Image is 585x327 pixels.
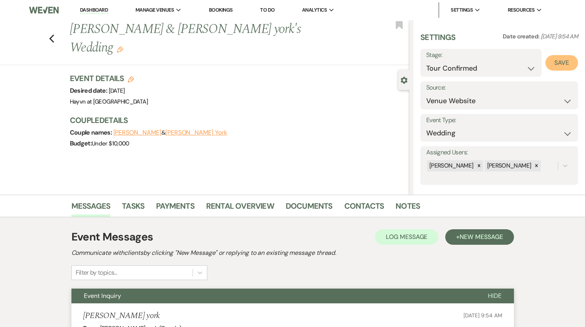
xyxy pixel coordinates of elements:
span: [DATE] 9:54 AM [541,33,578,40]
div: [PERSON_NAME] [427,160,475,171]
a: Documents [286,200,333,217]
span: New Message [460,233,503,241]
span: & [113,129,227,137]
span: Desired date: [70,87,109,95]
span: [DATE] 9:54 AM [463,312,502,319]
button: Edit [117,46,123,53]
a: Tasks [122,200,144,217]
span: [DATE] [109,87,125,95]
a: Messages [71,200,111,217]
a: To Do [260,7,274,13]
span: Manage Venues [135,6,174,14]
h3: Couple Details [70,115,402,126]
a: Notes [396,200,420,217]
button: Log Message [375,229,438,245]
button: [PERSON_NAME] york [165,130,227,136]
div: Filter by topics... [76,268,117,277]
span: Hayvn at [GEOGRAPHIC_DATA] [70,98,148,106]
h1: [PERSON_NAME] & [PERSON_NAME] york's Wedding [70,20,339,57]
h1: Event Messages [71,229,153,245]
span: Settings [451,6,473,14]
span: Under $10,000 [92,140,129,147]
span: Couple names: [70,128,113,137]
span: Date created: [503,33,541,40]
label: Stage: [426,50,536,61]
a: Bookings [209,7,233,13]
h3: Settings [420,32,456,49]
span: Hide [488,292,502,300]
label: Assigned Users: [426,147,572,158]
button: Event Inquiry [71,289,476,303]
a: Rental Overview [206,200,274,217]
span: Resources [508,6,535,14]
span: Event Inquiry [84,292,121,300]
span: Budget: [70,139,92,147]
h5: [PERSON_NAME] york [83,311,160,321]
label: Event Type: [426,115,572,126]
h2: Communicate with clients by clicking "New Message" or replying to an existing message thread. [71,248,514,258]
a: Dashboard [80,7,108,14]
button: [PERSON_NAME] [113,130,161,136]
button: Hide [476,289,514,303]
div: [PERSON_NAME] [485,160,533,171]
button: Save [545,55,578,71]
label: Source: [426,82,572,93]
img: Weven Logo [29,2,58,18]
span: Analytics [302,6,327,14]
h3: Event Details [70,73,148,84]
a: Payments [156,200,194,217]
button: +New Message [445,229,514,245]
button: Close lead details [401,76,408,83]
a: Contacts [344,200,384,217]
span: Log Message [386,233,427,241]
